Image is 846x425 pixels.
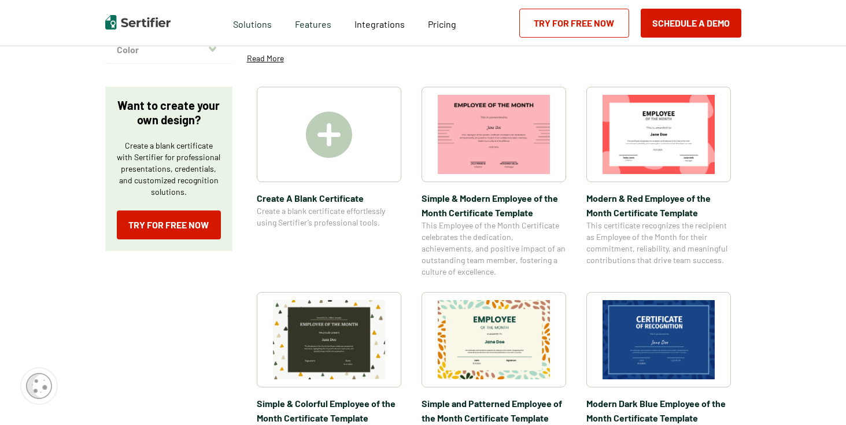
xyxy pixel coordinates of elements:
img: Sertifier | Digital Credentialing Platform [105,15,171,29]
img: Simple and Patterned Employee of the Month Certificate Template [438,300,550,379]
span: Features [295,16,331,30]
a: Simple & Modern Employee of the Month Certificate TemplateSimple & Modern Employee of the Month C... [422,87,566,278]
span: Simple & Colorful Employee of the Month Certificate Template [257,396,401,425]
p: Want to create your own design? [117,98,221,127]
span: Modern & Red Employee of the Month Certificate Template [586,191,731,220]
img: Modern & Red Employee of the Month Certificate Template [603,95,715,174]
button: Schedule a Demo [641,9,741,38]
a: Try for Free Now [117,210,221,239]
span: Modern Dark Blue Employee of the Month Certificate Template [586,396,731,425]
span: Integrations [354,19,405,29]
p: Read More [247,53,284,64]
iframe: Chat Widget [788,369,846,425]
img: Simple & Colorful Employee of the Month Certificate Template [273,300,385,379]
span: Simple and Patterned Employee of the Month Certificate Template [422,396,566,425]
img: Simple & Modern Employee of the Month Certificate Template [438,95,550,174]
button: Color [105,36,232,64]
a: Modern & Red Employee of the Month Certificate TemplateModern & Red Employee of the Month Certifi... [586,87,731,278]
span: Simple & Modern Employee of the Month Certificate Template [422,191,566,220]
a: Integrations [354,16,405,30]
span: This Employee of the Month Certificate celebrates the dedication, achievements, and positive impa... [422,220,566,278]
img: Cookie Popup Icon [26,373,52,399]
img: Modern Dark Blue Employee of the Month Certificate Template [603,300,715,379]
a: Try for Free Now [519,9,629,38]
span: Create A Blank Certificate [257,191,401,205]
img: Create A Blank Certificate [306,112,352,158]
p: Create a blank certificate with Sertifier for professional presentations, credentials, and custom... [117,140,221,198]
a: Pricing [428,16,456,30]
span: This certificate recognizes the recipient as Employee of the Month for their commitment, reliabil... [586,220,731,266]
span: Create a blank certificate effortlessly using Sertifier’s professional tools. [257,205,401,228]
span: Pricing [428,19,456,29]
span: Solutions [233,16,272,30]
